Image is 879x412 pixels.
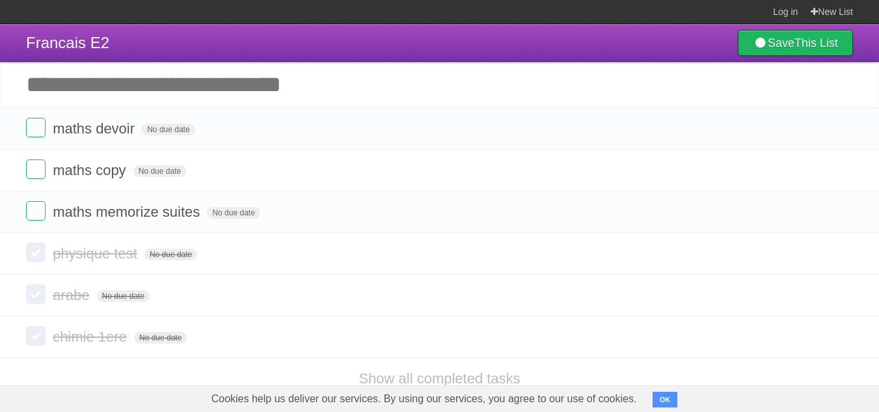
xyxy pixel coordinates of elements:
[53,287,92,303] span: arabe
[653,392,678,407] button: OK
[794,36,838,49] b: This List
[53,120,138,137] span: maths devoir
[142,124,195,135] span: No due date
[97,290,150,302] span: No due date
[26,326,46,346] label: Done
[134,332,187,344] span: No due date
[53,329,130,345] span: chimie 1ere
[26,284,46,304] label: Done
[198,386,650,412] span: Cookies help us deliver our services. By using our services, you agree to our use of cookies.
[738,30,853,56] a: SaveThis List
[207,207,260,219] span: No due date
[144,249,197,260] span: No due date
[53,162,129,178] span: maths copy
[26,118,46,137] label: Done
[53,245,141,262] span: physique test
[358,370,520,387] a: Show all completed tasks
[133,165,186,177] span: No due date
[26,243,46,262] label: Done
[26,159,46,179] label: Done
[26,34,109,51] span: Francais E2
[26,201,46,221] label: Done
[53,204,203,220] span: maths memorize suites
